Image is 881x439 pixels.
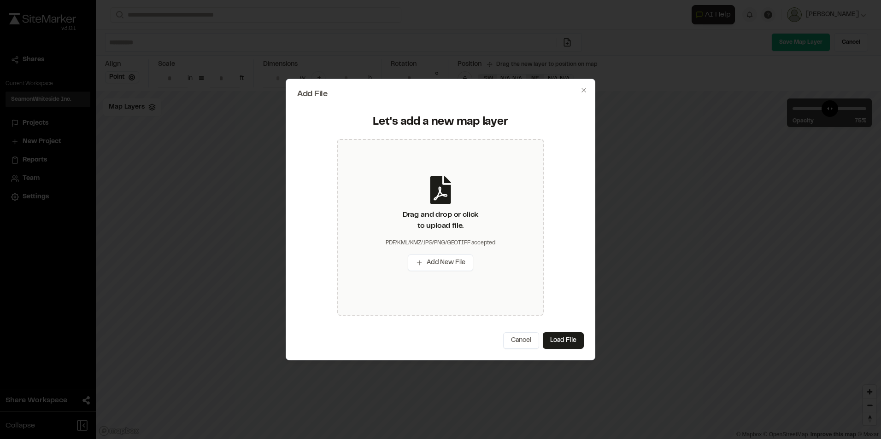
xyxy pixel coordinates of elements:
[408,254,473,271] button: Add New File
[303,115,578,130] div: Let's add a new map layer
[337,139,544,316] div: Drag and drop or clickto upload file.PDF/KML/KMZ/JPG/PNG/GEOTIFF acceptedAdd New File
[403,209,478,231] div: Drag and drop or click to upload file.
[386,239,495,247] div: PDF/KML/KMZ/JPG/PNG/GEOTIFF accepted
[543,332,584,349] button: Load File
[503,332,539,349] button: Cancel
[297,90,584,98] h2: Add File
